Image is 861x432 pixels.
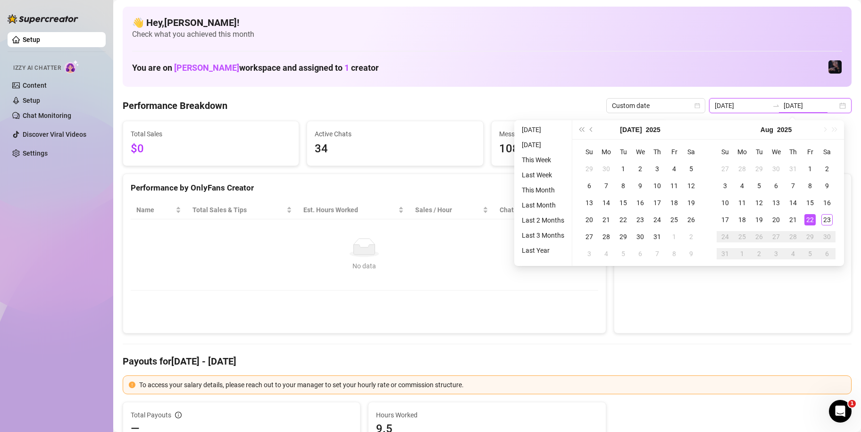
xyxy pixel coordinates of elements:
[652,248,663,259] div: 7
[770,197,782,208] div: 13
[518,154,568,166] li: This Week
[615,160,632,177] td: 2025-07-01
[518,230,568,241] li: Last 3 Months
[598,194,615,211] td: 2025-07-14
[685,248,697,259] div: 9
[131,182,598,194] div: Performance by OnlyFans Creator
[632,160,649,177] td: 2025-07-02
[376,410,598,420] span: Hours Worked
[821,231,833,242] div: 30
[65,60,79,74] img: AI Chatter
[518,184,568,196] li: This Month
[736,163,748,174] div: 28
[785,228,802,245] td: 2025-08-28
[787,231,799,242] div: 28
[601,214,612,225] div: 21
[736,231,748,242] div: 25
[518,245,568,256] li: Last Year
[140,261,589,271] div: No data
[175,412,182,418] span: info-circle
[518,169,568,181] li: Last Week
[23,150,48,157] a: Settings
[581,194,598,211] td: 2025-07-13
[683,160,700,177] td: 2025-07-05
[666,211,683,228] td: 2025-07-25
[649,143,666,160] th: Th
[685,163,697,174] div: 5
[123,355,852,368] h4: Payouts for [DATE] - [DATE]
[751,143,768,160] th: Tu
[669,231,680,242] div: 1
[787,197,799,208] div: 14
[649,228,666,245] td: 2025-07-31
[192,205,285,215] span: Total Sales & Tips
[598,143,615,160] th: Mo
[618,231,629,242] div: 29
[649,160,666,177] td: 2025-07-03
[784,100,837,111] input: End date
[584,231,595,242] div: 27
[598,177,615,194] td: 2025-07-07
[829,400,852,423] iframe: Intercom live chat
[785,245,802,262] td: 2025-09-04
[785,177,802,194] td: 2025-08-07
[768,211,785,228] td: 2025-08-20
[802,211,819,228] td: 2025-08-22
[612,99,700,113] span: Custom date
[415,205,481,215] span: Sales / Hour
[683,245,700,262] td: 2025-08-09
[518,199,568,211] li: Last Month
[618,248,629,259] div: 5
[635,197,646,208] div: 16
[753,197,765,208] div: 12
[751,211,768,228] td: 2025-08-19
[652,180,663,191] div: 10
[734,245,751,262] td: 2025-09-01
[772,102,780,109] span: to
[787,180,799,191] div: 7
[23,97,40,104] a: Setup
[819,177,836,194] td: 2025-08-09
[632,228,649,245] td: 2025-07-30
[635,214,646,225] div: 23
[804,197,816,208] div: 15
[715,100,769,111] input: Start date
[581,245,598,262] td: 2025-08-03
[586,120,597,139] button: Previous month (PageUp)
[751,245,768,262] td: 2025-09-02
[129,382,135,388] span: exclamation-circle
[410,201,494,219] th: Sales / Hour
[751,177,768,194] td: 2025-08-05
[768,177,785,194] td: 2025-08-06
[768,194,785,211] td: 2025-08-13
[494,201,598,219] th: Chat Conversion
[23,36,40,43] a: Setup
[581,177,598,194] td: 2025-07-06
[649,177,666,194] td: 2025-07-10
[785,143,802,160] th: Th
[666,245,683,262] td: 2025-08-08
[601,197,612,208] div: 14
[584,248,595,259] div: 3
[753,214,765,225] div: 19
[819,228,836,245] td: 2025-08-30
[666,194,683,211] td: 2025-07-18
[770,163,782,174] div: 30
[620,120,642,139] button: Choose a month
[518,139,568,150] li: [DATE]
[584,214,595,225] div: 20
[819,194,836,211] td: 2025-08-16
[649,194,666,211] td: 2025-07-17
[802,194,819,211] td: 2025-08-15
[804,231,816,242] div: 29
[785,211,802,228] td: 2025-08-21
[770,231,782,242] div: 27
[685,231,697,242] div: 2
[132,16,842,29] h4: 👋 Hey, [PERSON_NAME] !
[717,211,734,228] td: 2025-08-17
[777,120,792,139] button: Choose a year
[136,205,174,215] span: Name
[819,211,836,228] td: 2025-08-23
[683,228,700,245] td: 2025-08-02
[787,214,799,225] div: 21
